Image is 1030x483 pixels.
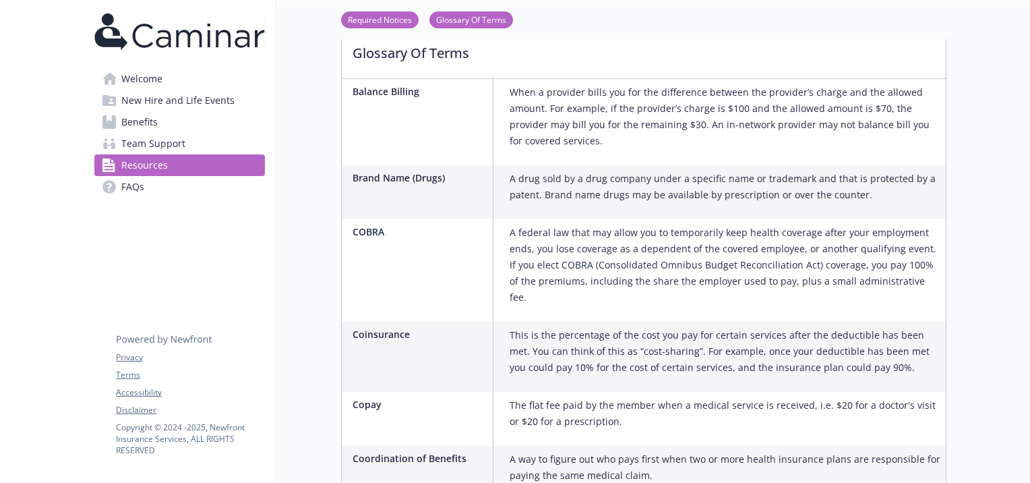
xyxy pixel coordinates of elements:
p: Glossary Of Terms [342,24,946,74]
p: Copyright © 2024 - 2025 , Newfront Insurance Services, ALL RIGHTS RESERVED [116,422,264,456]
p: Coordination of Benefits [353,451,487,465]
a: Welcome [94,68,265,90]
p: A drug sold by a drug company under a specific name or trademark and that is protected by a paten... [510,171,940,203]
a: Benefits [94,111,265,133]
p: Brand Name (Drugs) [353,171,487,185]
p: COBRA [353,225,487,239]
a: Resources [94,154,265,176]
span: Benefits [121,111,158,133]
a: New Hire and Life Events [94,90,265,111]
p: Coinsurance [353,327,487,341]
a: Accessibility [116,387,264,399]
a: Glossary Of Terms [429,13,513,26]
a: FAQs [94,176,265,198]
p: When a provider bills you for the difference between the provider’s charge and the allowed amount... [510,84,940,149]
span: Welcome [121,68,162,90]
span: New Hire and Life Events [121,90,235,111]
p: Balance Billing [353,84,487,98]
span: Team Support [121,133,185,154]
a: Team Support [94,133,265,154]
p: A federal law that may allow you to temporarily keep health coverage after your employment ends, ... [510,225,940,306]
p: Copay [353,397,487,411]
p: This is the percentage of the cost you pay for certain services after the deductible has been met... [510,327,940,376]
span: Resources [121,154,168,176]
a: Required Notices [341,13,419,26]
a: Terms [116,369,264,381]
p: The flat fee paid by the member when a medical service is received, i.e. $20 for a doctor's visit... [510,397,940,430]
a: Disclaimer [116,404,264,416]
span: FAQs [121,176,144,198]
a: Privacy [116,351,264,364]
